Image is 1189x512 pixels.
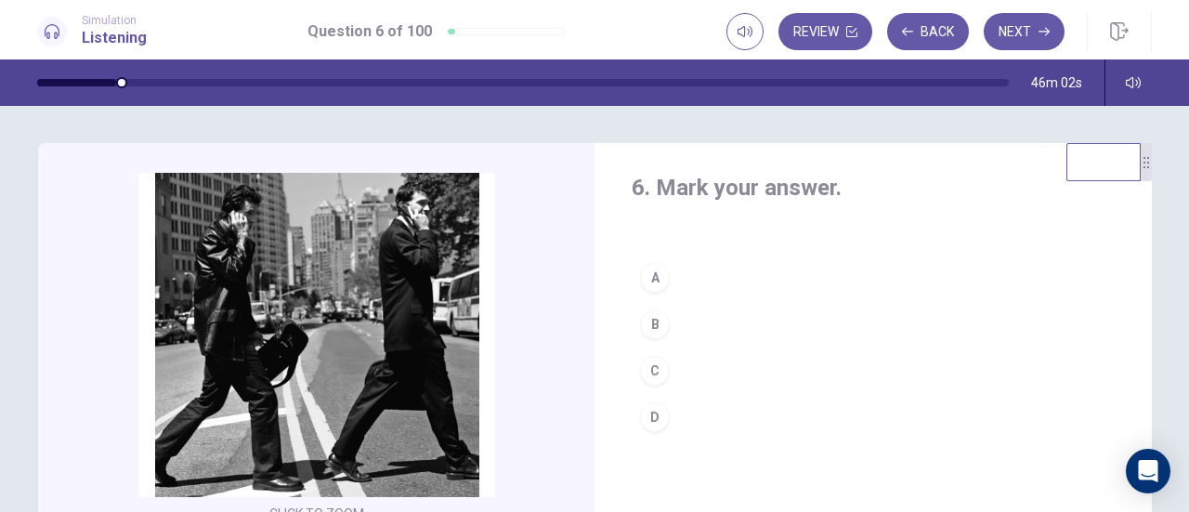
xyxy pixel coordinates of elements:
button: A [632,255,1115,301]
button: Next [984,13,1065,50]
span: 46m 02s [1031,75,1082,90]
h1: Listening [82,27,147,49]
button: C [632,348,1115,394]
div: Open Intercom Messenger [1126,449,1170,493]
div: C [640,356,670,386]
button: Back [887,13,969,50]
h4: 6. Mark your answer. [632,173,1115,203]
div: D [640,402,670,432]
div: B [640,309,670,339]
button: D [632,394,1115,440]
button: Review [778,13,872,50]
span: Simulation [82,14,147,27]
button: B [632,301,1115,348]
h1: Question 6 of 100 [307,20,432,43]
div: A [640,263,670,293]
